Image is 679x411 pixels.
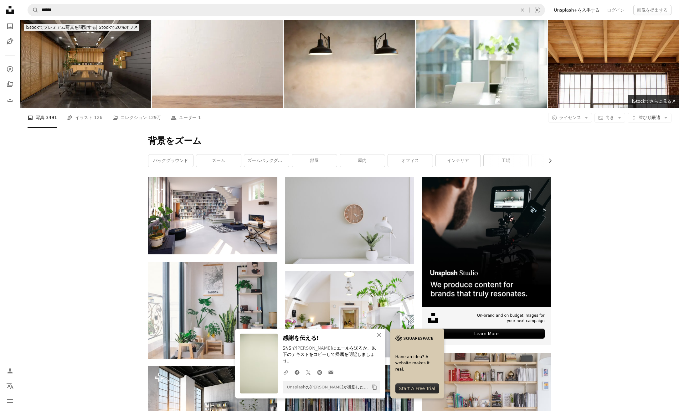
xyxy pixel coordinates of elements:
button: Unsplashで検索する [28,4,39,16]
img: モダンなリビングインテリア。3Dレンダリングのコンセプトデザイン [148,177,277,254]
a: Facebookでシェアする [291,366,303,378]
a: iStockでさらに見る↗ [628,95,679,108]
img: Meeting room during a break [548,20,679,108]
img: 真っ白な壁、木の床 [152,20,283,108]
span: 1 [198,114,201,121]
span: iStockでプレミアム写真を閲覧する | [26,25,97,30]
span: iStockでさらに見る ↗ [632,99,675,104]
a: ログイン [603,5,628,15]
a: ズーム [196,154,241,167]
img: white desk lamp beside green plant [285,177,414,264]
a: Twitterでシェアする [303,366,314,378]
span: 129万 [148,114,161,121]
a: 写真 [4,20,16,33]
a: コレクション 129万 [112,108,161,128]
span: 並び順 [639,115,652,120]
span: 最適 [639,115,661,121]
a: Unsplash+を入手する [550,5,603,15]
img: file-1715652217532-464736461acbimage [422,177,551,307]
span: 126 [94,114,103,121]
a: グレー [532,154,576,167]
a: 探す [4,63,16,75]
button: クリップボードにコピーする [369,382,380,393]
img: ガラス窓と棚の間の鉢植えの植物 [148,262,277,359]
a: モダンなリビングインテリア。3Dレンダリングのコンセプトデザイン [148,213,277,218]
a: ガラス窓と棚の間の鉢植えの植物 [148,307,277,313]
a: 工場 [484,154,528,167]
span: ライセンス [559,115,581,120]
div: Start A Free Trial [395,383,439,393]
a: バックグラウンド [148,154,193,167]
span: On-brand and on budget images for your next campaign [473,313,544,324]
a: Unsplash [287,385,306,389]
a: Eメールでシェアする [325,366,337,378]
p: SNSで にエールを送るか、以下のテキストをコピーして帰属を明記しましょう。 [283,345,380,364]
span: 向き [605,115,614,120]
a: インテリア [436,154,481,167]
button: 言語 [4,380,16,392]
span: Have an idea? A website makes it real. [395,354,439,372]
img: 照明器具付きの空の壁のショット [284,20,415,108]
img: 革製の椅子、木製キャビネット、タイル張りの床とテーブルの上のデジタルタブレットが付いている現代のボードルームのインテリア [20,20,151,108]
span: の が撮影した写真 [284,382,369,392]
a: ユーザー 1 [171,108,201,128]
img: 生産性を向上させる空間です。 [416,20,547,108]
a: オフィス [388,154,433,167]
button: ライセンス [548,113,592,123]
a: ズームバックグラウンドオフィス [244,154,289,167]
button: メニュー [4,395,16,407]
a: Pinterestでシェアする [314,366,325,378]
a: 棚の上の本 [422,393,551,398]
a: ダウンロード履歴 [4,93,16,106]
h1: 背景をズーム [148,135,551,147]
a: イラスト [4,35,16,48]
button: リストを右にスクロールする [544,154,551,167]
a: ログイン / 登録する [4,365,16,377]
span: iStockで20%オフ ↗ [26,25,137,30]
div: Learn More [428,329,544,339]
a: 白いリビングルーム [285,311,414,317]
a: 部屋 [292,154,337,167]
a: Have an idea? A website makes it real.Start A Free Trial [390,329,444,398]
a: イラスト 126 [67,108,102,128]
img: 白いリビングルーム [285,271,414,357]
button: 並び順最適 [628,113,671,123]
a: [PERSON_NAME] [296,346,332,351]
h3: 感謝を伝える! [283,334,380,343]
a: 屋内 [340,154,385,167]
a: iStockでプレミアム写真を閲覧する|iStockで20%オフ↗ [20,20,143,35]
a: コレクション [4,78,16,91]
button: 全てクリア [516,4,529,16]
img: file-1631678316303-ed18b8b5cb9cimage [428,313,438,323]
button: 画像を提出する [633,5,671,15]
a: On-brand and on budget images for your next campaignLearn More [422,177,551,345]
button: 向き [594,113,625,123]
a: [PERSON_NAME] [310,385,343,389]
form: サイト内でビジュアルを探す [28,4,545,16]
img: file-1705255347840-230a6ab5bca9image [395,334,433,343]
a: white desk lamp beside green plant [285,217,414,223]
button: ビジュアル検索 [530,4,545,16]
